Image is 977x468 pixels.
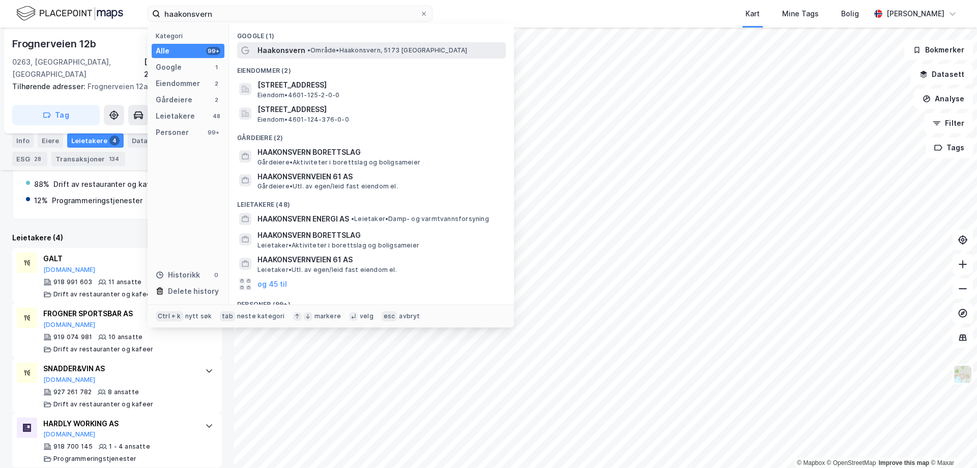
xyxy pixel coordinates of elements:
span: [STREET_ADDRESS] [257,79,502,91]
div: ESG [12,152,47,166]
div: 88% [34,178,49,190]
div: Eiendommer [156,77,200,90]
span: Gårdeiere • Utl. av egen/leid fast eiendom el. [257,182,398,190]
div: Mine Tags [782,8,819,20]
div: markere [314,312,341,320]
iframe: Chat Widget [926,419,977,468]
div: 919 074 981 [53,333,92,341]
div: Leietakere [156,110,195,122]
div: Kontrollprogram for chat [926,419,977,468]
span: Leietaker • Utl. av egen/leid fast eiendom el. [257,266,397,274]
div: Programmeringstjenester [53,455,137,463]
div: 48 [212,112,220,120]
button: Analyse [914,89,973,109]
div: Leietakere (48) [229,192,514,211]
div: 1 [212,63,220,71]
div: avbryt [399,312,420,320]
div: Google [156,61,182,73]
span: Haakonsvern [257,44,305,57]
div: 927 261 782 [53,388,92,396]
div: esc [382,311,397,321]
div: 2 [212,79,220,88]
div: 918 700 145 [53,443,93,451]
div: Drift av restauranter og kafeer [53,290,153,298]
div: velg [360,312,373,320]
span: Leietaker • Damp- og varmtvannsforsyning [351,215,489,223]
div: Leietakere [67,133,124,148]
div: Eiere [38,133,63,148]
div: [GEOGRAPHIC_DATA], 211/94 [144,56,222,80]
button: [DOMAIN_NAME] [43,430,96,438]
div: Kart [745,8,760,20]
div: 1 - 4 ansatte [109,443,150,451]
span: HAAKONSVERN BORETTSLAG [257,146,502,158]
span: [STREET_ADDRESS] [257,103,502,116]
div: 11 ansatte [108,278,141,286]
button: og 45 til [257,278,287,290]
span: • [307,46,310,54]
span: HAAKONSVERN BORETTSLAG [257,229,502,241]
div: Historikk [156,269,200,281]
button: Bokmerker [904,40,973,60]
div: Info [12,133,34,148]
div: 918 991 603 [53,278,92,286]
div: 2 [212,96,220,104]
div: Personer [156,126,189,139]
div: Frognerveien 12a [12,80,214,93]
div: Personer (99+) [229,292,514,311]
div: 10 ansatte [108,333,142,341]
div: 4 [109,135,120,146]
span: Område • Haakonsvern, 5173 [GEOGRAPHIC_DATA] [307,46,468,54]
div: 12% [34,195,48,207]
div: Gårdeiere [156,94,192,106]
div: Alle [156,45,169,57]
div: Delete history [168,285,219,297]
div: nytt søk [185,312,212,320]
span: Tilhørende adresser: [12,82,88,91]
div: 8 ansatte [108,388,139,396]
div: Drift av restauranter og kafeer [53,400,153,408]
div: Drift av restauranter og kafeer [53,345,153,353]
div: Leietakere (4) [12,232,222,244]
div: Transaksjoner [51,152,125,166]
button: Datasett [911,64,973,85]
div: 134 [107,154,121,164]
div: 28 [32,154,43,164]
div: GALT [43,253,195,265]
span: HAAKONSVERNVEIEN 61 AS [257,171,502,183]
input: Søk på adresse, matrikkel, gårdeiere, leietakere eller personer [160,6,420,21]
div: 0263, [GEOGRAPHIC_DATA], [GEOGRAPHIC_DATA] [12,56,144,80]
button: Tag [12,105,100,125]
div: HARDLY WORKING AS [43,418,195,430]
div: neste kategori [237,312,285,320]
div: Datasett [128,133,166,148]
span: Eiendom • 4601-125-2-0-0 [257,91,339,99]
div: [PERSON_NAME] [886,8,944,20]
div: Gårdeiere (2) [229,126,514,144]
div: tab [220,311,235,321]
button: [DOMAIN_NAME] [43,266,96,274]
div: Ctrl + k [156,311,183,321]
span: HAAKONSVERNVEIEN 61 AS [257,254,502,266]
div: 99+ [206,47,220,55]
div: Frognerveien 12b [12,36,98,52]
div: Drift av restauranter og kafeer [53,178,161,190]
div: Kategori [156,32,224,40]
div: Eiendommer (2) [229,59,514,77]
span: • [351,215,354,223]
a: Mapbox [797,459,825,466]
button: Filter [924,113,973,133]
button: [DOMAIN_NAME] [43,321,96,329]
div: 99+ [206,128,220,136]
div: Programmeringstjenester [52,195,142,207]
div: SNADDER&VIN AS [43,363,195,375]
img: logo.f888ab2527a4732fd821a326f86c7f29.svg [16,5,123,22]
span: Eiendom • 4601-124-376-0-0 [257,116,349,124]
span: HAAKONSVERN ENERGI AS [257,213,349,225]
button: [DOMAIN_NAME] [43,376,96,384]
button: Tags [926,137,973,158]
span: Gårdeiere • Aktiviteter i borettslag og boligsameier [257,158,420,167]
img: Z [953,365,972,384]
div: FROGNER SPORTSBAR AS [43,308,195,320]
div: 0 [212,271,220,279]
